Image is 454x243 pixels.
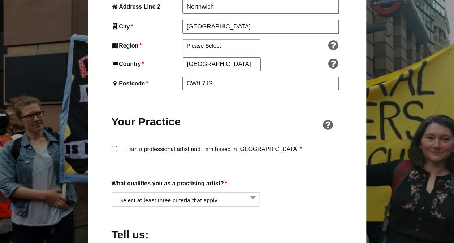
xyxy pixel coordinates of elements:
h2: Your Practice [112,115,181,129]
label: Postcode [112,79,181,88]
label: Region [112,41,181,50]
label: I am a professional artist and I am based in [GEOGRAPHIC_DATA] [112,144,343,166]
label: What qualifies you as a practising artist? [112,178,343,188]
label: City [112,22,181,31]
h2: Tell us: [112,227,181,241]
label: Address Line 2 [112,2,181,12]
label: Country [112,59,181,69]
